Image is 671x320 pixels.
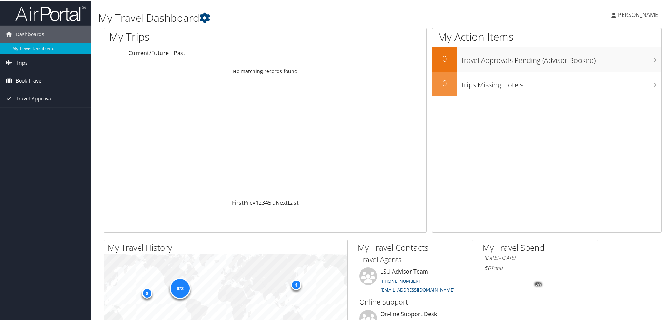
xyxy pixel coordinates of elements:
span: Book Travel [16,71,43,89]
a: 5 [268,198,271,206]
div: 672 [170,277,191,298]
h6: [DATE] - [DATE] [484,254,592,261]
a: 0Travel Approvals Pending (Advisor Booked) [432,46,661,71]
a: First [232,198,244,206]
span: $0 [484,263,491,271]
a: 2 [259,198,262,206]
h2: 0 [432,52,457,64]
h3: Travel Agents [359,254,467,264]
div: 4 [291,279,301,289]
a: Prev [244,198,255,206]
a: Last [288,198,299,206]
h1: My Travel Dashboard [98,10,477,25]
h6: Total [484,263,592,271]
td: No matching records found [104,64,426,77]
span: Trips [16,53,28,71]
a: [PERSON_NAME] [611,4,667,25]
h1: My Trips [109,29,287,44]
span: [PERSON_NAME] [616,10,660,18]
span: Dashboards [16,25,44,43]
a: [PHONE_NUMBER] [380,277,420,283]
span: Travel Approval [16,89,53,107]
h2: 0 [432,77,457,89]
a: 3 [262,198,265,206]
h2: My Travel Contacts [358,241,473,253]
li: LSU Advisor Team [356,267,471,295]
a: Current/Future [128,48,169,56]
div: 8 [142,287,152,298]
a: 1 [255,198,259,206]
h3: Travel Approvals Pending (Advisor Booked) [460,51,661,65]
h3: Trips Missing Hotels [460,76,661,89]
a: Past [174,48,185,56]
a: 4 [265,198,268,206]
h1: My Action Items [432,29,661,44]
tspan: 0% [536,282,541,286]
span: … [271,198,275,206]
a: [EMAIL_ADDRESS][DOMAIN_NAME] [380,286,454,292]
a: 0Trips Missing Hotels [432,71,661,96]
a: Next [275,198,288,206]
h2: My Travel History [108,241,347,253]
img: airportal-logo.png [15,5,86,21]
h3: Online Support [359,296,467,306]
h2: My Travel Spend [483,241,598,253]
